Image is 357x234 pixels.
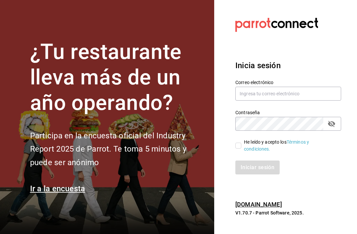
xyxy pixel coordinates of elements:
h1: ¿Tu restaurante lleva más de un año operando? [30,39,206,116]
a: Ir a la encuesta [30,184,85,193]
h2: Participa en la encuesta oficial del Industry Report 2025 de Parrot. Te toma 5 minutos y puede se... [30,129,206,169]
a: [DOMAIN_NAME] [235,201,282,208]
input: Ingresa tu correo electrónico [235,87,341,101]
p: V1.70.7 - Parrot Software, 2025. [235,210,341,216]
div: He leído y acepto los [244,139,336,153]
label: Contraseña [235,110,341,115]
button: passwordField [326,118,337,129]
h3: Inicia sesión [235,60,341,71]
label: Correo electrónico [235,80,341,85]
